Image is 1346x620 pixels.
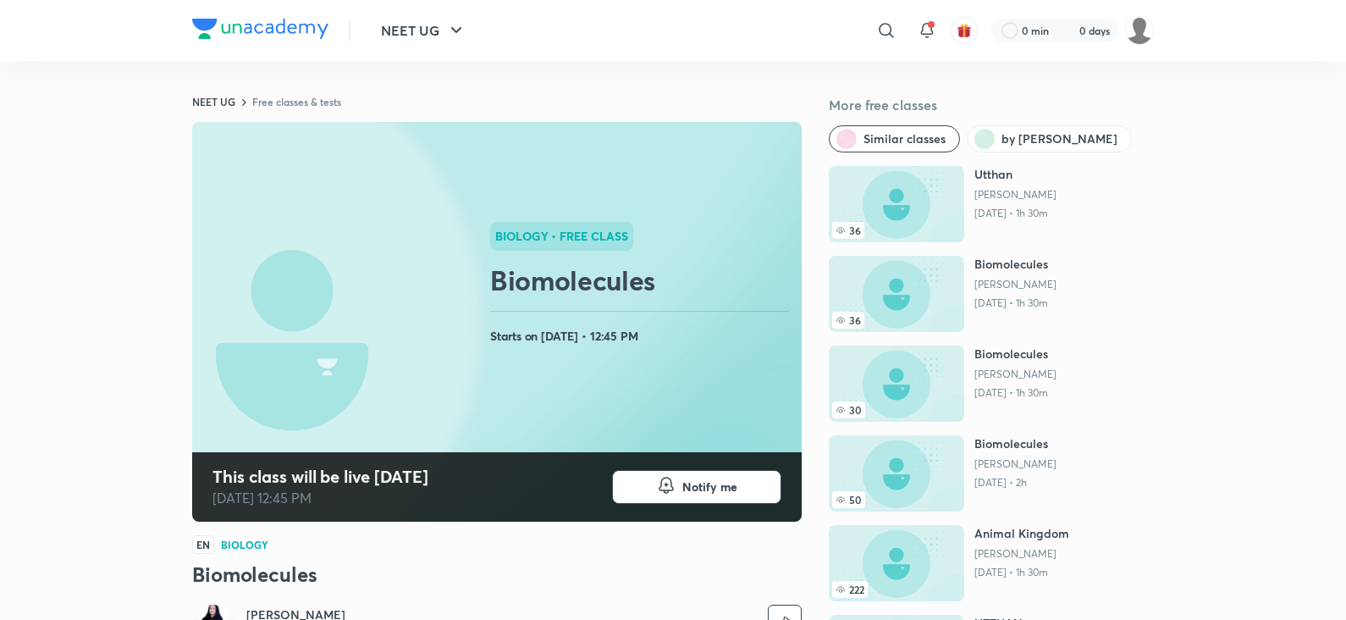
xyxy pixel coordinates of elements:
[1125,16,1154,45] img: Aarati parsewar
[957,23,972,38] img: avatar
[1059,22,1076,39] img: streak
[1001,130,1117,147] span: by Chandani Tehalani
[974,476,1056,490] p: [DATE] • 2h
[967,125,1132,152] button: by Chandani Tehalani
[490,263,795,297] h2: Biomolecules
[974,435,1056,452] h6: Biomolecules
[490,325,795,347] h4: Starts on [DATE] • 12:45 PM
[371,14,477,47] button: NEET UG
[832,401,865,418] span: 30
[829,95,1154,115] h5: More free classes
[192,561,802,588] h3: Biomolecules
[974,166,1056,183] h6: Utthan
[974,207,1056,220] p: [DATE] • 1h 30m
[974,296,1056,310] p: [DATE] • 1h 30m
[974,386,1056,400] p: [DATE] • 1h 30m
[832,491,865,508] span: 50
[612,470,781,504] button: Notify me
[951,17,978,44] button: avatar
[863,130,946,147] span: Similar classes
[682,479,737,495] span: Notify me
[974,346,1056,363] h6: Biomolecules
[974,368,1056,381] a: [PERSON_NAME]
[192,95,235,108] a: NEET UG
[192,19,328,39] img: Company Logo
[974,457,1056,471] a: [PERSON_NAME]
[974,525,1069,542] h6: Animal Kingdom
[192,535,214,554] span: EN
[221,540,268,550] h4: Biology
[192,19,328,43] a: Company Logo
[974,547,1069,561] a: [PERSON_NAME]
[832,581,868,598] span: 222
[212,488,428,508] p: [DATE] 12:45 PM
[212,466,428,488] h4: This class will be live [DATE]
[974,256,1056,273] h6: Biomolecules
[252,95,341,108] a: Free classes & tests
[832,222,864,239] span: 36
[832,312,864,329] span: 36
[974,566,1069,579] p: [DATE] • 1h 30m
[829,125,960,152] button: Similar classes
[974,188,1056,202] a: [PERSON_NAME]
[974,278,1056,291] a: [PERSON_NAME]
